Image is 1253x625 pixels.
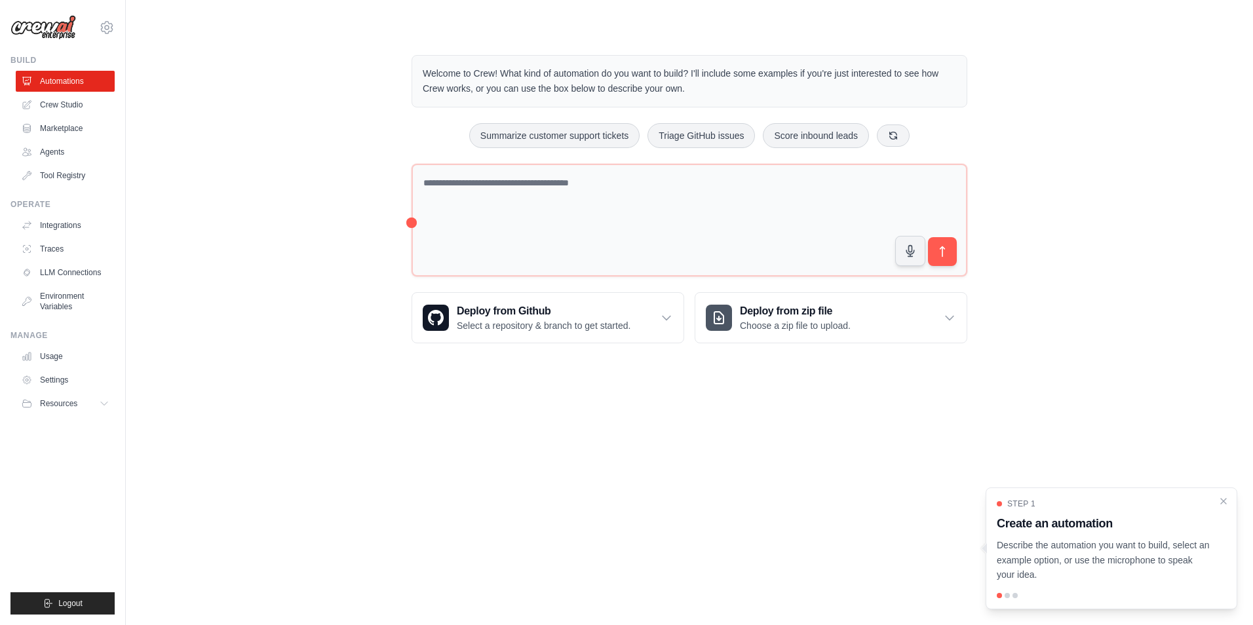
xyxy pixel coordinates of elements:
h3: Deploy from Github [457,303,630,319]
a: Marketplace [16,118,115,139]
button: Resources [16,393,115,414]
p: Select a repository & branch to get started. [457,319,630,332]
a: Settings [16,369,115,390]
h3: Deploy from zip file [740,303,851,319]
div: Manage [10,330,115,341]
p: Choose a zip file to upload. [740,319,851,332]
a: Tool Registry [16,165,115,186]
h3: Create an automation [997,514,1210,533]
div: Build [10,55,115,66]
div: Operate [10,199,115,210]
span: Logout [58,598,83,609]
span: Step 1 [1007,499,1035,509]
button: Summarize customer support tickets [469,123,640,148]
p: Welcome to Crew! What kind of automation do you want to build? I'll include some examples if you'... [423,66,956,96]
a: Environment Variables [16,286,115,317]
button: Close walkthrough [1218,496,1229,506]
a: Crew Studio [16,94,115,115]
a: Usage [16,346,115,367]
a: Integrations [16,215,115,236]
span: Resources [40,398,77,409]
button: Triage GitHub issues [647,123,755,148]
button: Score inbound leads [763,123,869,148]
a: Automations [16,71,115,92]
p: Describe the automation you want to build, select an example option, or use the microphone to spe... [997,538,1210,582]
a: Agents [16,142,115,162]
a: LLM Connections [16,262,115,283]
img: Logo [10,15,76,40]
a: Traces [16,238,115,259]
button: Logout [10,592,115,615]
